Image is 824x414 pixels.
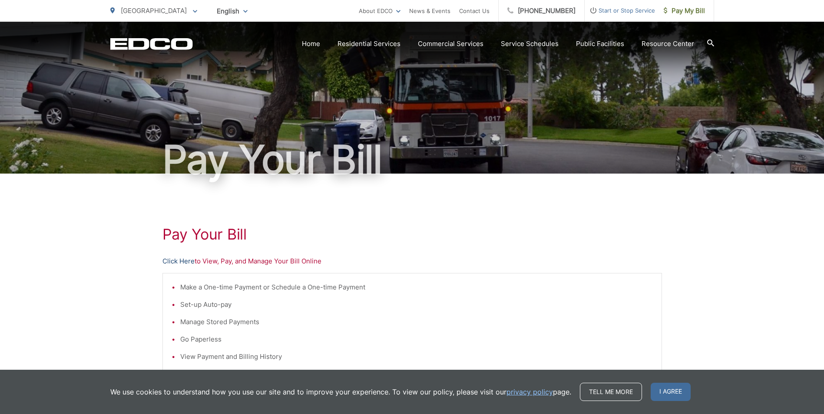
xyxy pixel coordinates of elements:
[162,256,662,266] p: to View, Pay, and Manage Your Bill Online
[418,39,483,49] a: Commercial Services
[180,299,653,310] li: Set-up Auto-pay
[302,39,320,49] a: Home
[180,334,653,345] li: Go Paperless
[121,7,187,15] span: [GEOGRAPHIC_DATA]
[180,282,653,292] li: Make a One-time Payment or Schedule a One-time Payment
[359,6,400,16] a: About EDCO
[110,138,714,181] h1: Pay Your Bill
[642,39,694,49] a: Resource Center
[459,6,490,16] a: Contact Us
[180,352,653,362] li: View Payment and Billing History
[576,39,624,49] a: Public Facilities
[162,226,662,243] h1: Pay Your Bill
[506,387,553,397] a: privacy policy
[580,383,642,401] a: Tell me more
[664,6,705,16] span: Pay My Bill
[110,38,193,50] a: EDCD logo. Return to the homepage.
[210,3,254,19] span: English
[409,6,450,16] a: News & Events
[162,256,195,266] a: Click Here
[110,387,571,397] p: We use cookies to understand how you use our site and to improve your experience. To view our pol...
[651,383,691,401] span: I agree
[338,39,400,49] a: Residential Services
[501,39,559,49] a: Service Schedules
[180,317,653,327] li: Manage Stored Payments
